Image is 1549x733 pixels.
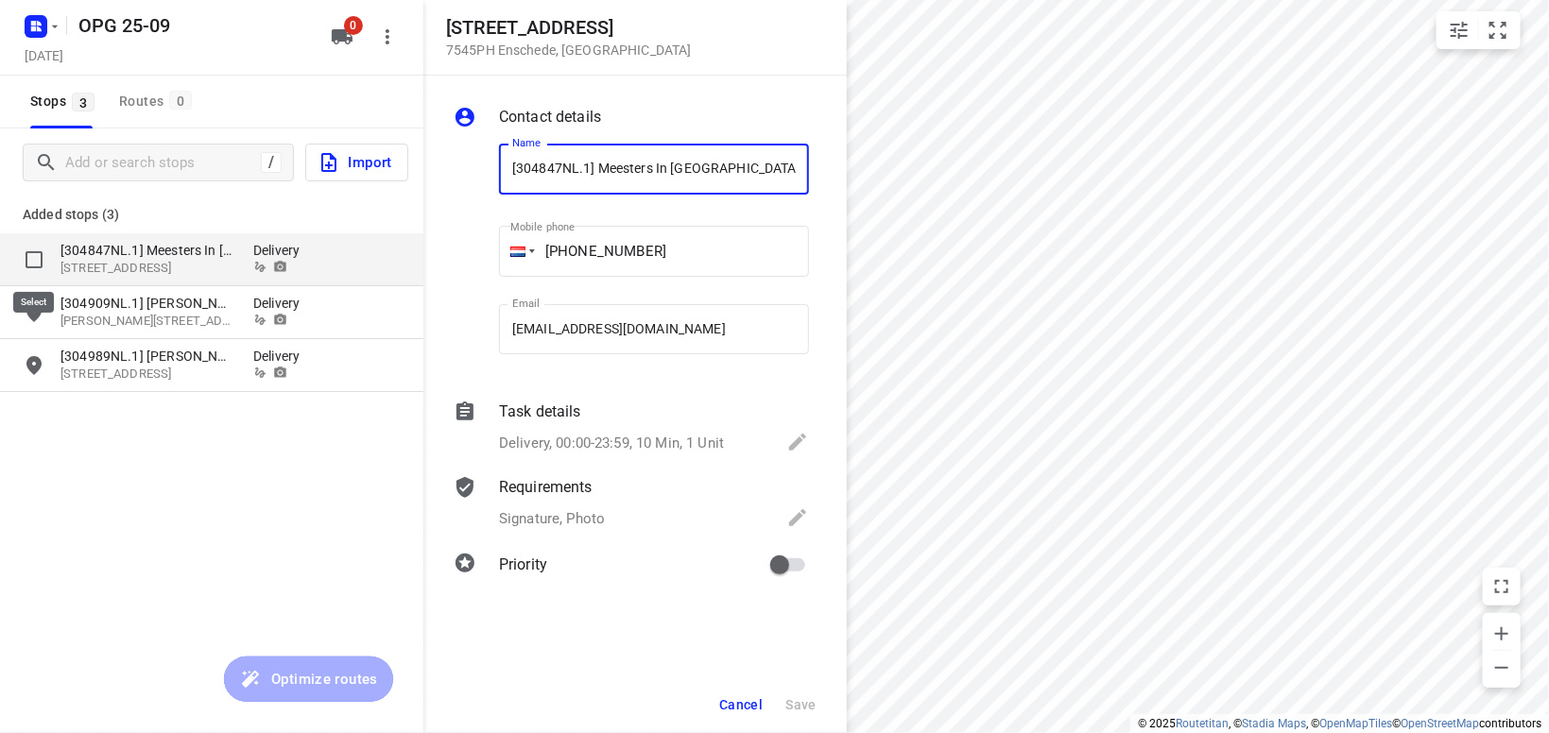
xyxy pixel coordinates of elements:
a: OpenStreetMap [1401,717,1479,730]
div: Task detailsDelivery, 00:00-23:59, 10 Min, 1 Unit [454,401,809,457]
button: Cancel [712,688,770,722]
p: Requirements [499,476,593,499]
button: Map settings [1440,11,1478,49]
button: More [369,18,406,56]
p: Haaksbergerstraat 705, 7545PH, Enschede, NL [60,260,234,278]
span: Stops [30,90,100,113]
h5: Project date [17,44,71,66]
a: Stadia Maps [1242,717,1306,730]
svg: Edit [786,506,809,529]
span: 3 [72,93,95,111]
p: Added stops (3) [23,203,401,226]
span: Import [318,150,392,175]
button: Fit zoom [1479,11,1517,49]
button: Import [305,144,408,181]
button: 0 [323,18,361,56]
p: Delivery [253,294,310,313]
button: Optimize routes [224,656,393,702]
span: 0 [169,91,192,110]
p: [304909NL.1] [PERSON_NAME] [60,294,234,313]
p: 7545PH Enschede , [GEOGRAPHIC_DATA] [446,43,692,58]
h5: [STREET_ADDRESS] [446,17,692,39]
p: Task details [499,401,581,423]
label: Mobile phone [510,222,575,232]
p: Delivery [253,347,310,366]
p: Signature, Photo [499,508,605,530]
div: small contained button group [1437,11,1521,49]
li: © 2025 , © , © © contributors [1138,717,1541,730]
div: RequirementsSignature, Photo [454,476,809,533]
a: OpenMapTiles [1319,717,1392,730]
p: [304847NL.1] Meesters In Lijsten VO [60,241,234,260]
p: Contact details [499,106,601,128]
p: Priority [499,554,547,576]
div: / [261,152,282,173]
div: Netherlands: + 31 [499,226,535,277]
span: Cancel [719,697,763,712]
a: Routetitan [1176,717,1229,730]
div: Contact details [454,106,809,132]
p: [304989NL.1] [PERSON_NAME] [60,347,234,366]
input: 1 (702) 123-4567 [499,226,809,277]
a: Import [294,144,408,181]
p: Erve Harbers 20, 7463CV, Rijssen, NL [60,313,234,331]
p: Delivery, 00:00-23:59, 10 Min, 1 Unit [499,433,724,454]
input: Add or search stops [65,148,261,178]
span: 0 [344,16,363,35]
div: Routes [119,90,198,113]
p: [STREET_ADDRESS] [60,366,234,384]
h5: Rename [71,10,316,41]
p: Delivery [253,241,310,260]
svg: Edit [786,431,809,453]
